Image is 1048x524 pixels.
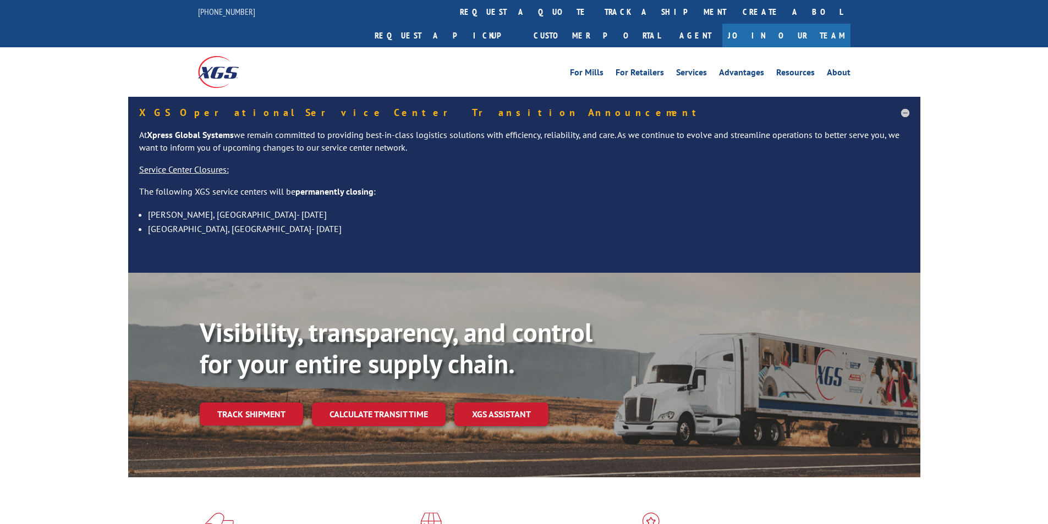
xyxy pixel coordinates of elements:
a: Resources [776,68,815,80]
a: Calculate transit time [312,402,446,426]
a: About [827,68,851,80]
a: [PHONE_NUMBER] [198,6,255,17]
u: Service Center Closures: [139,164,229,175]
b: Visibility, transparency, and control for your entire supply chain. [200,315,592,381]
li: [GEOGRAPHIC_DATA], [GEOGRAPHIC_DATA]- [DATE] [148,222,909,236]
a: Agent [668,24,722,47]
a: XGS ASSISTANT [454,402,548,426]
a: Customer Portal [525,24,668,47]
a: Services [676,68,707,80]
li: [PERSON_NAME], [GEOGRAPHIC_DATA]- [DATE] [148,207,909,222]
a: For Retailers [616,68,664,80]
strong: permanently closing [295,186,374,197]
a: Advantages [719,68,764,80]
a: Join Our Team [722,24,851,47]
p: At we remain committed to providing best-in-class logistics solutions with efficiency, reliabilit... [139,129,909,164]
a: Track shipment [200,402,303,426]
a: For Mills [570,68,603,80]
p: The following XGS service centers will be : [139,185,909,207]
strong: Xpress Global Systems [147,129,234,140]
a: Request a pickup [366,24,525,47]
h5: XGS Operational Service Center Transition Announcement [139,108,909,118]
